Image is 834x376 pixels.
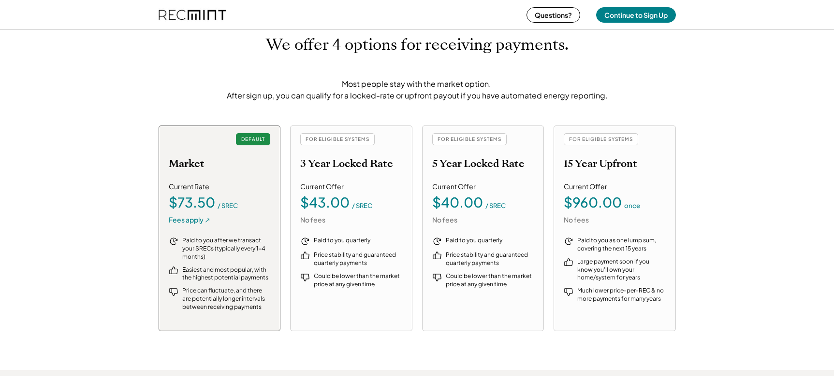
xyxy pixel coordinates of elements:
[300,182,344,192] div: Current Offer
[169,215,210,225] div: Fees apply ↗
[564,157,637,170] h2: 15 Year Upfront
[564,133,638,145] div: FOR ELIGIBLE SYSTEMS
[596,7,676,23] button: Continue to Sign Up
[432,215,457,225] div: No fees
[432,195,483,209] div: $40.00
[432,133,507,145] div: FOR ELIGIBLE SYSTEMS
[182,266,271,282] div: Easiest and most popular, with the highest potential payments
[266,35,569,54] h1: We offer 4 options for receiving payments.
[446,272,534,289] div: Could be lower than the market price at any given time
[314,272,402,289] div: Could be lower than the market price at any given time
[300,133,375,145] div: FOR ELIGIBLE SYSTEMS
[182,237,271,261] div: Paid to you after we transact your SRECs (typically every 1-4 months)
[577,237,666,253] div: Paid to you as one lump sum, covering the next 15 years
[314,237,402,245] div: Paid to you quarterly
[300,195,350,209] div: $43.00
[300,215,325,225] div: No fees
[485,203,506,209] div: / SREC
[159,2,226,28] img: recmint-logotype%403x%20%281%29.jpeg
[300,157,393,170] h2: 3 Year Locked Rate
[446,251,534,267] div: Price stability and guaranteed quarterly payments
[577,287,666,303] div: Much lower price-per-REC & no more payments for many years
[564,195,622,209] div: $960.00
[527,7,580,23] button: Questions?
[564,215,589,225] div: No fees
[432,182,476,192] div: Current Offer
[314,251,402,267] div: Price stability and guaranteed quarterly payments
[169,182,209,192] div: Current Rate
[169,157,205,170] h2: Market
[624,203,640,209] div: once
[236,133,270,145] div: DEFAULT
[182,287,271,311] div: Price can fluctuate, and there are potentially longer intervals between receiving payments
[577,258,666,282] div: Large payment soon if you know you'll own your home/system for years
[446,237,534,245] div: Paid to you quarterly
[564,182,607,192] div: Current Offer
[169,195,215,209] div: $73.50
[432,157,525,170] h2: 5 Year Locked Rate
[352,203,372,209] div: / SREC
[224,78,611,101] div: Most people stay with the market option. After sign up, you can qualify for a locked-rate or upfr...
[218,203,238,209] div: / SREC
